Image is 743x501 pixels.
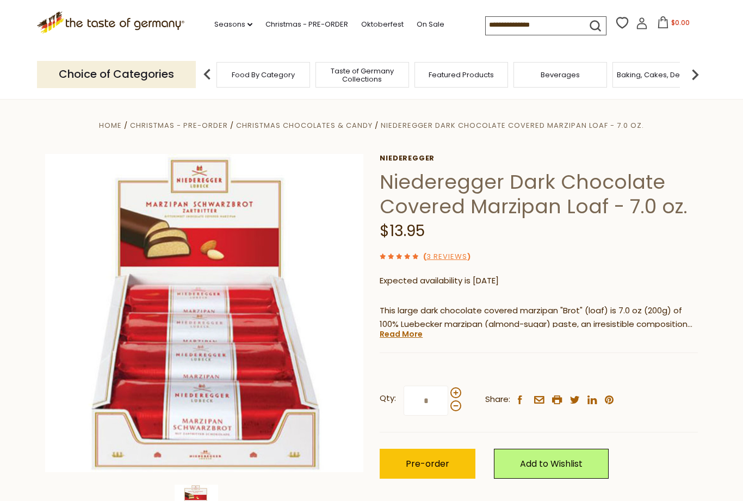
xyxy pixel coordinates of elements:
span: $13.95 [380,220,425,242]
img: Niederegger Dark Chocolate Covered Marzipan Loaf - 7.0 oz. [45,154,363,472]
button: $0.00 [650,16,696,33]
a: Home [99,120,122,131]
a: Christmas Chocolates & Candy [236,120,373,131]
a: Oktoberfest [361,18,404,30]
span: Share: [485,393,510,406]
a: Baking, Cakes, Desserts [617,71,701,79]
a: On Sale [417,18,444,30]
a: Christmas - PRE-ORDER [265,18,348,30]
a: Read More [380,329,423,339]
p: This large dark chocolate covered marzipan "Brot" (loaf) is 7.0 oz (200g) of 100% Luebecker marzi... [380,304,698,331]
a: Seasons [214,18,252,30]
img: previous arrow [196,64,218,85]
span: $0.00 [671,18,690,27]
span: ( ) [423,251,470,262]
a: Niederegger [380,154,698,163]
a: Niederegger Dark Chocolate Covered Marzipan Loaf - 7.0 oz. [381,120,644,131]
a: Taste of Germany Collections [319,67,406,83]
input: Qty: [404,386,448,416]
span: Pre-order [406,457,449,470]
strong: Qty: [380,392,396,405]
a: Featured Products [429,71,494,79]
a: Add to Wishlist [494,449,609,479]
p: Expected availability is [DATE] [380,274,698,288]
a: Food By Category [232,71,295,79]
button: Pre-order [380,449,475,479]
a: Christmas - PRE-ORDER [130,120,228,131]
a: 3 Reviews [426,251,467,263]
a: Beverages [541,71,580,79]
h1: Niederegger Dark Chocolate Covered Marzipan Loaf - 7.0 oz. [380,170,698,219]
img: next arrow [684,64,706,85]
p: Choice of Categories [37,61,196,88]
